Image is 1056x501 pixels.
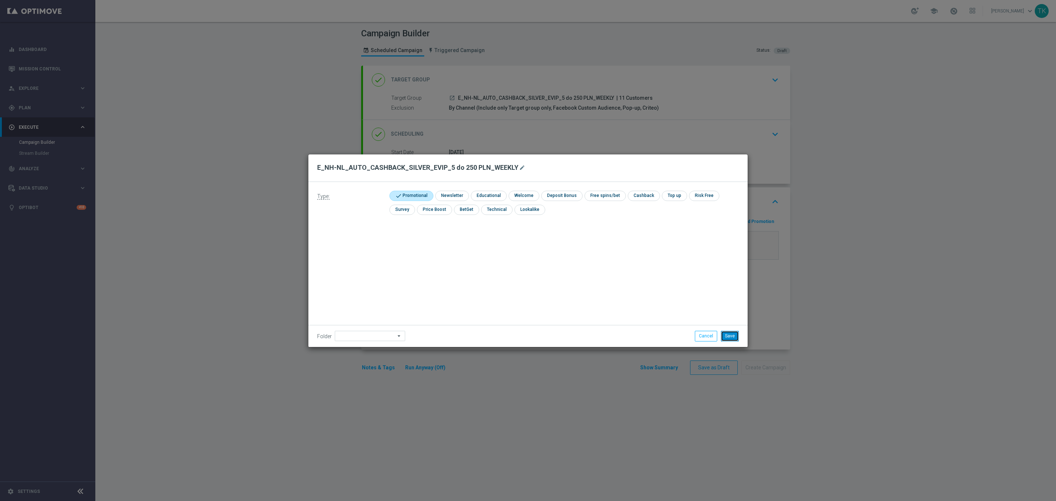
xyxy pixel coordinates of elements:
[317,163,518,172] h2: E_NH-NL_AUTO_CASHBACK_SILVER_EVIP_5 do 250 PLN_WEEKLY
[317,333,332,340] label: Folder
[317,193,330,200] span: Type:
[518,163,528,172] button: mode_edit
[721,331,739,341] button: Save
[519,165,525,171] i: mode_edit
[695,331,717,341] button: Cancel
[396,331,403,341] i: arrow_drop_down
